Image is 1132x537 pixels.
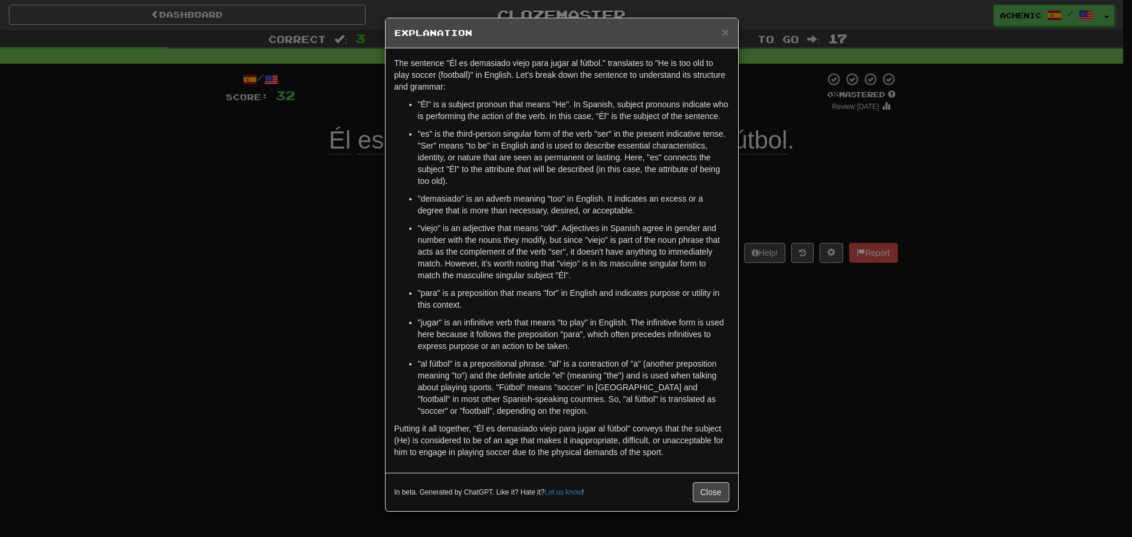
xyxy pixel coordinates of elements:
p: "para" is a preposition that means "for" in English and indicates purpose or utility in this cont... [418,287,729,311]
h5: Explanation [394,27,729,39]
p: Putting it all together, "Él es demasiado viejo para jugar al fútbol" conveys that the subject (H... [394,423,729,458]
button: Close [693,482,729,502]
span: × [722,25,729,39]
p: "demasiado" is an adverb meaning "too" in English. It indicates an excess or a degree that is mor... [418,193,729,216]
p: "jugar" is an infinitive verb that means "to play" in English. The infinitive form is used here b... [418,317,729,352]
small: In beta. Generated by ChatGPT. Like it? Hate it? ! [394,487,584,498]
p: "al fútbol" is a prepositional phrase. "al" is a contraction of "a" (another preposition meaning ... [418,358,729,417]
p: "viejo" is an adjective that means "old". Adjectives in Spanish agree in gender and number with t... [418,222,729,281]
a: Let us know [545,488,582,496]
button: Close [722,26,729,38]
p: "es" is the third-person singular form of the verb "ser" in the present indicative tense. "Ser" m... [418,128,729,187]
p: The sentence "Él es demasiado viejo para jugar al fútbol." translates to "He is too old to play s... [394,57,729,93]
p: "Él" is a subject pronoun that means "He". In Spanish, subject pronouns indicate who is performin... [418,98,729,122]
